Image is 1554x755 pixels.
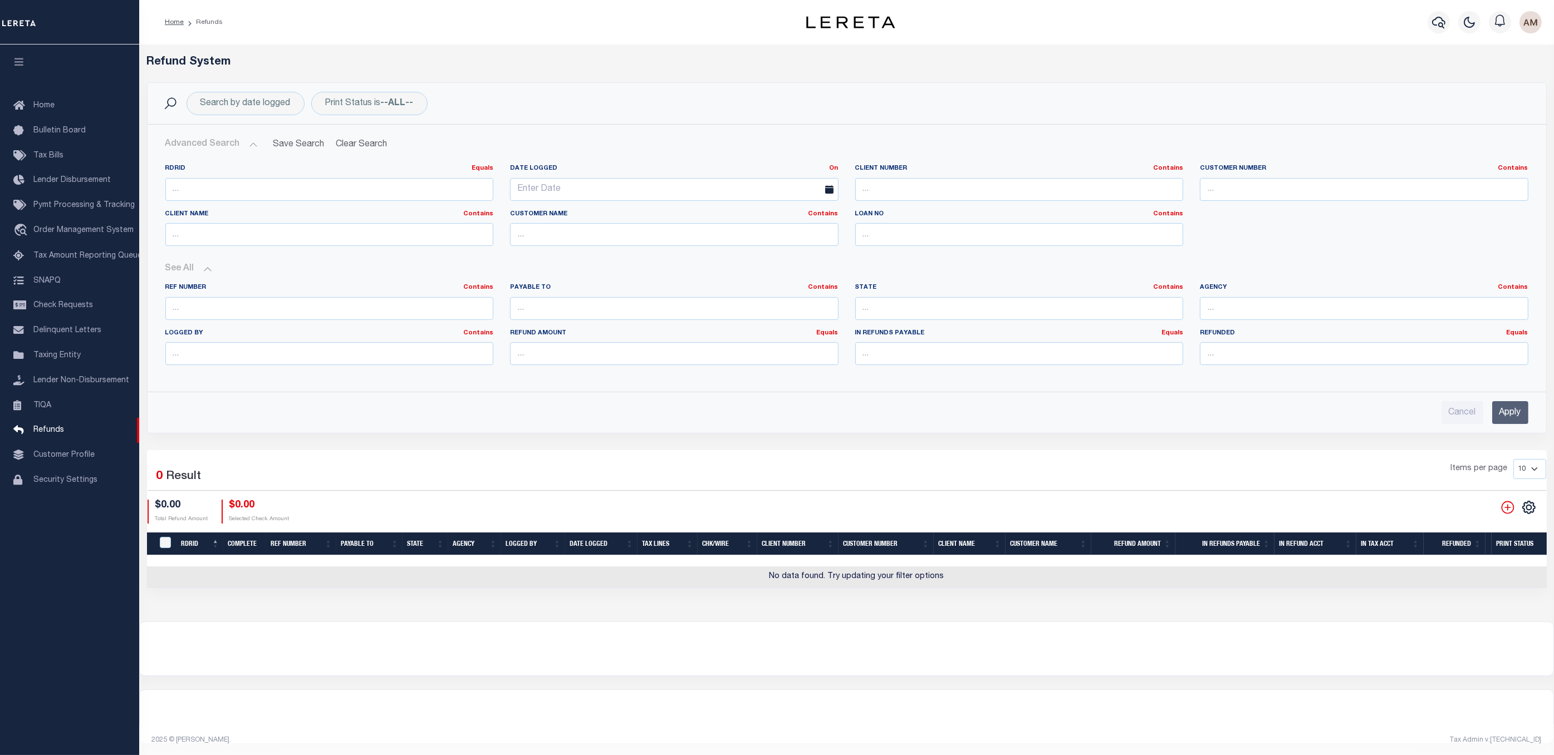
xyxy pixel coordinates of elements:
th: Customer Name: activate to sort column ascending [1006,532,1091,555]
label: Customer Number [1200,164,1528,174]
span: Security Settings [33,476,97,484]
th: Complete [223,532,266,555]
input: ... [165,178,494,201]
th: Customer Number: activate to sort column ascending [839,532,934,555]
a: Contains [808,211,839,217]
input: ... [855,178,1184,201]
input: ... [510,223,839,246]
span: Items per page [1451,463,1508,475]
h4: $0.00 [155,500,208,512]
span: Pymt Processing & Tracking [33,201,135,209]
label: State [855,283,1184,293]
th: Client Name: activate to sort column ascending [934,532,1006,555]
button: Clear Search [331,134,392,155]
p: Total Refund Amount [155,515,208,524]
span: Lender Disbursement [33,176,111,184]
th: Refunded: activate to sort column ascending [1424,532,1486,555]
span: Delinquent Letters [33,327,101,334]
th: RDRID: activate to sort column descending [177,532,223,555]
div: Search by date logged [187,92,305,115]
input: Enter Date [510,178,839,201]
a: Contains [1153,284,1183,290]
a: Contains [1153,165,1183,171]
label: Customer Name [510,210,839,219]
span: Refunds [33,426,64,434]
li: Refunds [184,17,223,27]
a: Equals [1507,330,1528,336]
th: Refund Amount: activate to sort column ascending [1091,532,1175,555]
span: Tax Bills [33,152,63,160]
a: Contains [808,284,839,290]
a: Contains [463,211,493,217]
input: ... [855,297,1184,320]
input: ... [165,297,494,320]
input: ... [855,223,1184,246]
th: Agency: activate to sort column ascending [448,532,501,555]
th: In Refunds Payable: activate to sort column ascending [1175,532,1274,555]
label: Refund Amount [510,329,839,338]
a: Equals [817,330,839,336]
div: Print Status is [311,92,428,115]
h4: $0.00 [229,500,290,512]
span: Order Management System [33,226,134,234]
span: SNAPQ [33,277,61,284]
th: Tax Lines: activate to sort column ascending [638,532,698,555]
th: Chk/Wire: activate to sort column ascending [698,532,757,555]
th: In Refund Acct: activate to sort column ascending [1274,532,1356,555]
span: TIQA [33,401,51,409]
b: --ALL-- [381,99,414,108]
input: ... [1200,342,1528,365]
div: Tax Admin v.[TECHNICAL_ID] [855,735,1542,745]
label: Logged By [165,329,494,338]
span: Customer Profile [33,451,95,459]
label: Payable To [510,283,839,293]
th: RefundDepositRegisterID [153,532,177,555]
button: See All [165,264,1528,274]
a: Equals [1161,330,1183,336]
span: Tax Amount Reporting Queue [33,252,142,260]
span: Home [33,102,55,110]
label: Refunded [1200,329,1528,338]
th: Payable To: activate to sort column ascending [336,532,403,555]
button: Advanced Search [165,134,258,155]
input: ... [165,223,494,246]
a: Contains [463,284,493,290]
span: 0 [156,471,163,482]
th: Ref Number: activate to sort column ascending [266,532,336,555]
button: Save Search [267,134,331,155]
a: Contains [1498,165,1528,171]
label: Client Name [165,210,494,219]
h5: Refund System [147,56,1547,69]
a: Contains [463,330,493,336]
input: ... [510,297,839,320]
span: Bulletin Board [33,127,86,135]
a: Home [165,19,184,26]
th: Logged By: activate to sort column ascending [501,532,565,555]
input: ... [510,342,839,365]
label: Client Number [855,164,1184,174]
span: Check Requests [33,302,93,309]
input: Cancel [1442,401,1483,424]
label: Agency [1200,283,1528,293]
p: Selected Check Amount [229,515,290,524]
label: Result [166,468,202,486]
label: Ref Number [165,283,494,293]
th: Date Logged: activate to sort column ascending [565,532,638,555]
input: ... [855,342,1184,365]
img: logo-dark.svg [806,16,895,28]
label: Loan No [855,210,1184,219]
label: In Refunds Payable [855,329,1184,338]
label: RDRID [165,164,494,174]
input: ... [165,342,494,365]
input: Apply [1492,401,1528,424]
th: In Tax Acct: activate to sort column ascending [1356,532,1424,555]
label: Date Logged [502,164,847,174]
input: ... [1200,297,1528,320]
span: Lender Non-Disbursement [33,377,129,384]
a: On [830,165,839,171]
a: Contains [1498,284,1528,290]
th: Client Number: activate to sort column ascending [757,532,839,555]
span: Taxing Entity [33,352,81,359]
a: Contains [1153,211,1183,217]
input: ... [1200,178,1528,201]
